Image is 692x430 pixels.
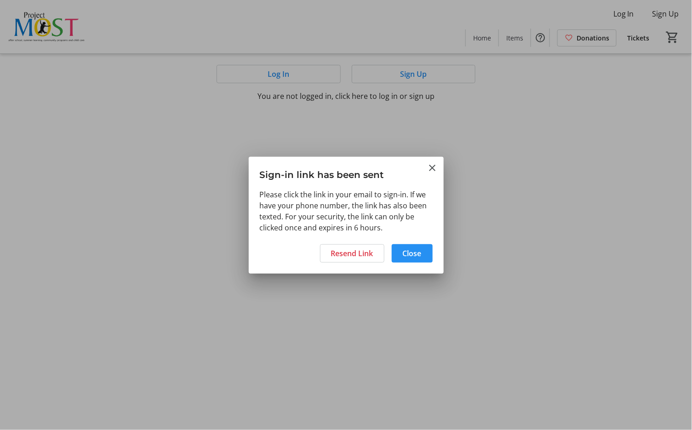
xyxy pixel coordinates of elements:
span: Close [403,248,422,259]
div: Please click the link in your email to sign-in. If we have your phone number, the link has also b... [249,189,444,239]
span: Resend Link [331,248,373,259]
button: Resend Link [320,244,384,263]
button: Close [427,162,438,173]
h3: Sign-in link has been sent [249,157,444,189]
button: Close [392,244,433,263]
